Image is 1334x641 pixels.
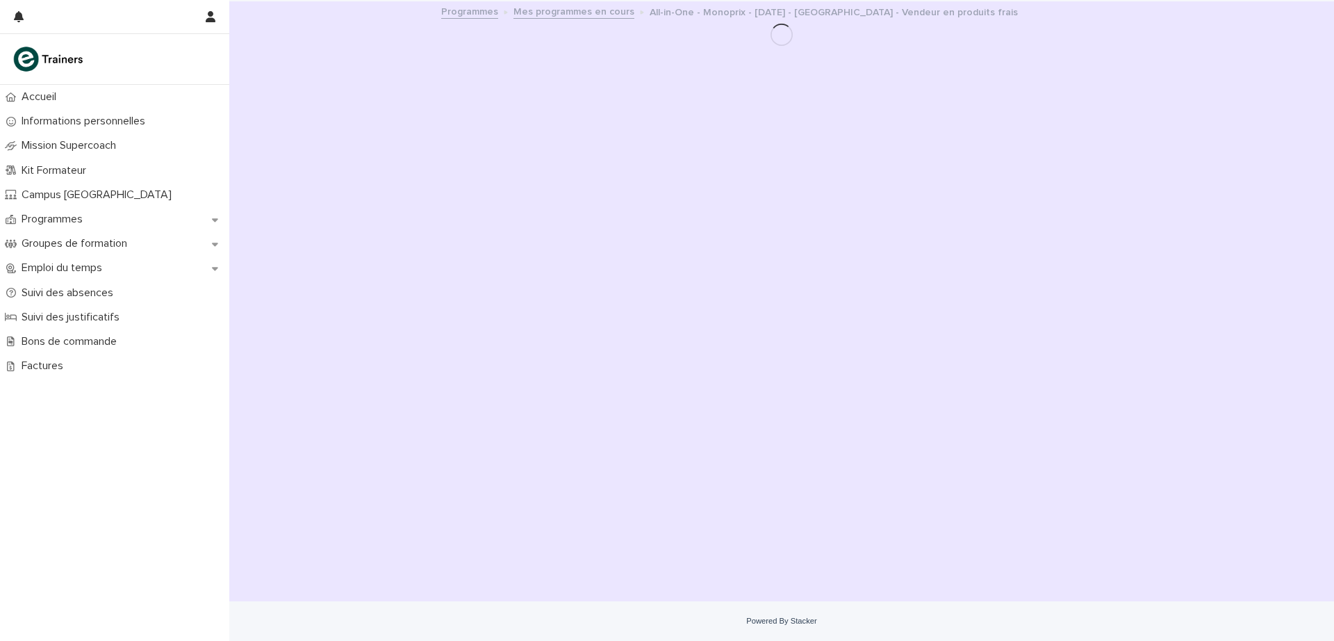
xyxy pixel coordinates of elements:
[16,164,97,177] p: Kit Formateur
[16,286,124,300] p: Suivi des absences
[16,213,94,226] p: Programmes
[650,3,1018,19] p: All-in-One - Monoprix - [DATE] - [GEOGRAPHIC_DATA] - Vendeur en produits frais
[441,3,498,19] a: Programmes
[16,139,127,152] p: Mission Supercoach
[16,90,67,104] p: Accueil
[16,359,74,373] p: Factures
[16,115,156,128] p: Informations personnelles
[513,3,634,19] a: Mes programmes en cours
[16,311,131,324] p: Suivi des justificatifs
[16,188,183,202] p: Campus [GEOGRAPHIC_DATA]
[11,45,88,73] img: K0CqGN7SDeD6s4JG8KQk
[16,335,128,348] p: Bons de commande
[16,261,113,275] p: Emploi du temps
[16,237,138,250] p: Groupes de formation
[746,617,816,625] a: Powered By Stacker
